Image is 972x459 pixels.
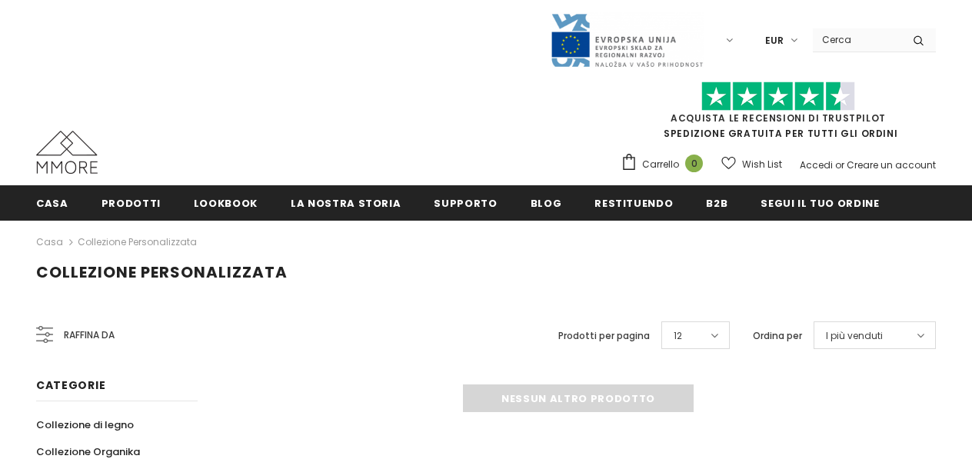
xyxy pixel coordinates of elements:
a: Creare un account [847,158,936,171]
span: Segui il tuo ordine [761,196,879,211]
a: B2B [706,185,727,220]
span: Restituendo [594,196,673,211]
a: Blog [531,185,562,220]
a: Segui il tuo ordine [761,185,879,220]
a: Casa [36,185,68,220]
a: Lookbook [194,185,258,220]
span: 12 [674,328,682,344]
a: Javni Razpis [550,33,704,46]
span: Categorie [36,378,105,393]
a: Wish List [721,151,782,178]
span: EUR [765,33,784,48]
span: Carrello [642,157,679,172]
span: Blog [531,196,562,211]
span: Wish List [742,157,782,172]
span: Raffina da [64,327,115,344]
label: Prodotti per pagina [558,328,650,344]
span: Collezione personalizzata [36,261,288,283]
img: Casi MMORE [36,131,98,174]
a: Accedi [800,158,833,171]
a: Restituendo [594,185,673,220]
span: Casa [36,196,68,211]
label: Ordina per [753,328,802,344]
img: Javni Razpis [550,12,704,68]
span: supporto [434,196,497,211]
span: I più venduti [826,328,883,344]
a: Prodotti [102,185,161,220]
a: supporto [434,185,497,220]
a: Collezione personalizzata [78,235,197,248]
span: B2B [706,196,727,211]
a: Acquista le recensioni di TrustPilot [671,111,886,125]
a: Carrello 0 [621,153,711,176]
span: Prodotti [102,196,161,211]
span: or [835,158,844,171]
span: Collezione di legno [36,417,134,432]
span: SPEDIZIONE GRATUITA PER TUTTI GLI ORDINI [621,88,936,140]
span: Lookbook [194,196,258,211]
input: Search Site [813,28,901,51]
a: La nostra storia [291,185,401,220]
span: La nostra storia [291,196,401,211]
img: Fidati di Pilot Stars [701,81,855,111]
a: Collezione di legno [36,411,134,438]
a: Casa [36,233,63,251]
span: Collezione Organika [36,444,140,459]
span: 0 [685,155,703,172]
